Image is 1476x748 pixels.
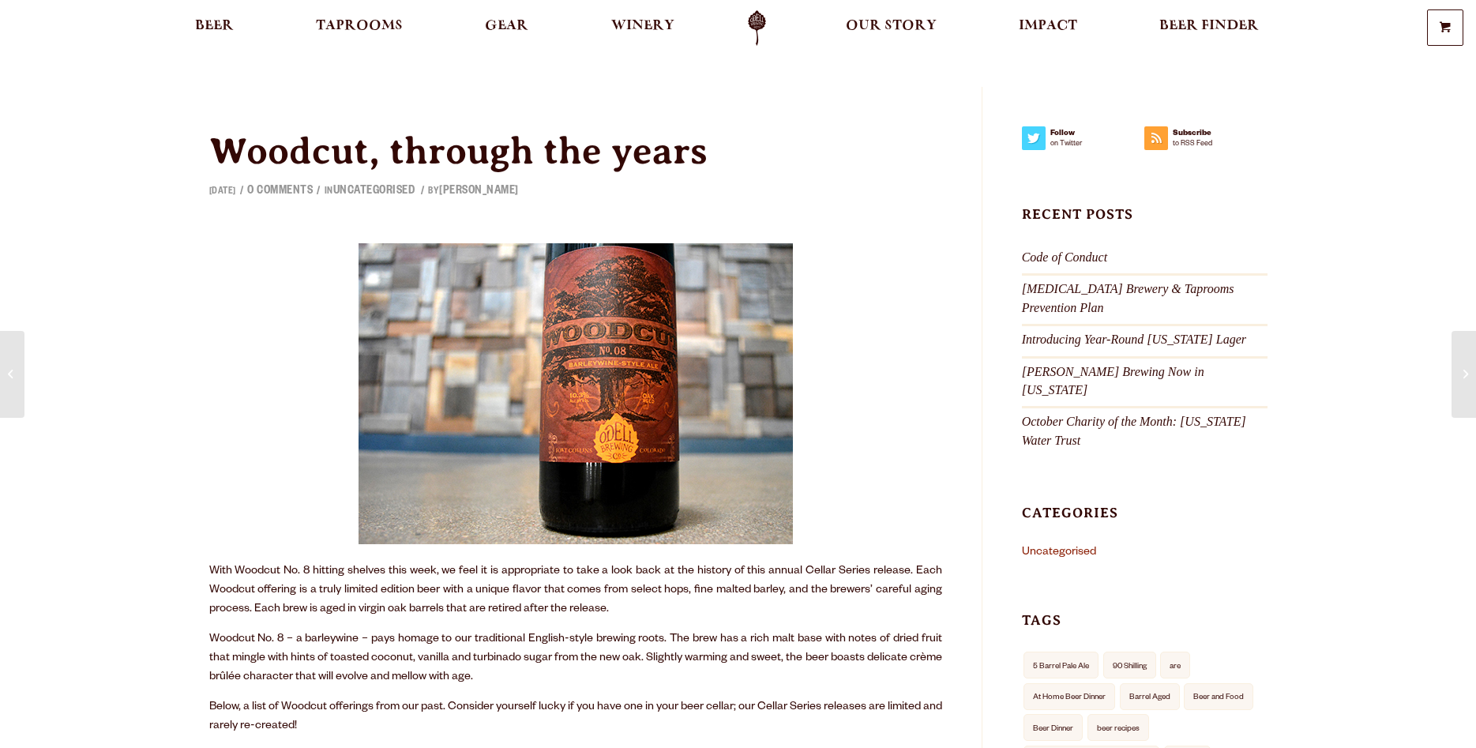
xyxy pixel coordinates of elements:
[209,187,236,197] time: [DATE]
[836,10,947,46] a: Our Story
[1022,138,1144,148] span: on Twitter
[439,186,519,198] a: [PERSON_NAME]
[1022,126,1144,138] strong: Follow
[1022,205,1268,238] h3: Recent Posts
[1144,126,1267,138] strong: Subscribe
[1149,10,1269,46] a: Beer Finder
[1087,714,1149,741] a: beer recipes (4 items)
[306,10,413,46] a: Taprooms
[846,20,937,32] span: Our Story
[1144,138,1267,148] span: to RSS Feed
[1184,683,1253,710] a: Beer and Food (6 items)
[1023,683,1115,710] a: At Home Beer Dinner (2 items)
[1022,126,1144,158] a: Followon Twitter
[1022,282,1234,314] a: [MEDICAL_DATA] Brewery & Taprooms Prevention Plan
[428,187,519,197] span: by
[209,562,942,619] p: With Woodcut No. 8 hitting shelves this week, we feel it is appropriate to take a look back at th...
[611,20,674,32] span: Winery
[1159,20,1259,32] span: Beer Finder
[1022,415,1246,446] a: October Charity of the Month: [US_STATE] Water Trust
[1019,20,1077,32] span: Impact
[1022,611,1268,644] h3: Tags
[209,130,708,172] a: Woodcut, through the years
[1160,652,1190,678] a: are (10 items)
[1022,333,1246,346] a: Introducing Year-Round [US_STATE] Lager
[1103,652,1156,678] a: 90 Shilling (3 items)
[475,10,539,46] a: Gear
[316,20,403,32] span: Taprooms
[313,186,325,197] span: /
[601,10,685,46] a: Winery
[1144,126,1267,158] a: Subscribeto RSS Feed
[1022,365,1204,397] a: [PERSON_NAME] Brewing Now in [US_STATE]
[1022,547,1096,559] a: Uncategorised
[1023,652,1099,678] a: 5 Barrel Pale Ale (2 items)
[247,186,313,198] a: 0 Comments
[333,186,415,198] a: Uncategorised
[236,186,248,197] span: /
[1120,683,1180,710] a: Barrel Aged (7 items)
[1022,504,1268,536] h3: Categories
[195,20,234,32] span: Beer
[209,630,942,687] p: Woodcut No. 8 – a barleywine – pays homage to our traditional English-style brewing roots. The br...
[1008,10,1087,46] a: Impact
[325,187,417,197] span: in
[727,10,787,46] a: Odell Home
[417,186,429,197] span: /
[359,235,793,552] img: Woodcut 8 twitter
[209,698,942,736] p: Below, a list of Woodcut offerings from our past. Consider yourself lucky if you have one in your...
[185,10,244,46] a: Beer
[485,20,528,32] span: Gear
[1022,250,1107,264] a: Code of Conduct
[1023,714,1083,741] a: Beer Dinner (1 item)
